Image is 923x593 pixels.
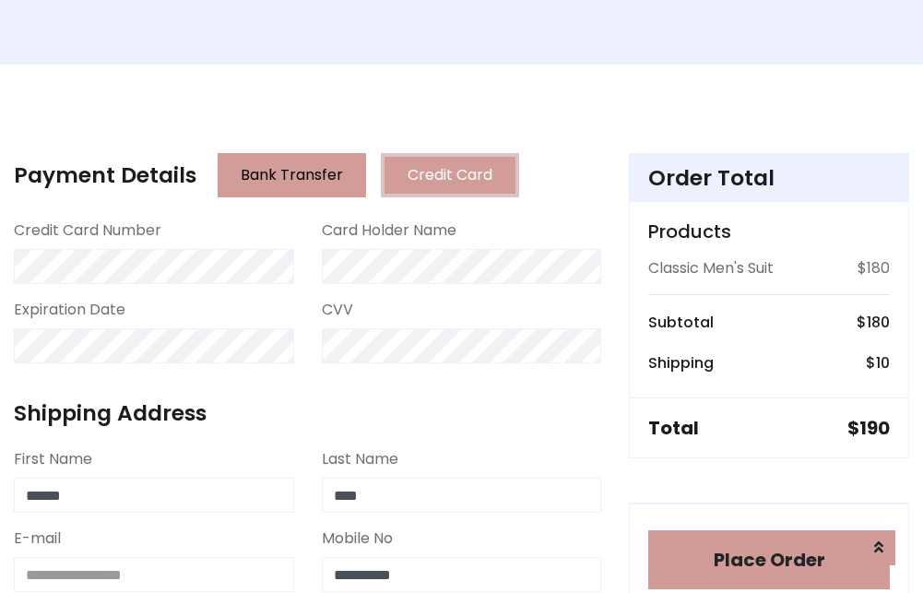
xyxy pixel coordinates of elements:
[648,417,699,439] h5: Total
[14,448,92,470] label: First Name
[14,219,161,242] label: Credit Card Number
[876,352,890,374] span: 10
[867,312,890,333] span: 180
[14,400,601,426] h4: Shipping Address
[847,417,890,439] h5: $
[648,530,890,589] button: Place Order
[858,257,890,279] p: $180
[648,220,890,243] h5: Products
[648,257,774,279] p: Classic Men's Suit
[381,153,519,197] button: Credit Card
[648,354,714,372] h6: Shipping
[866,354,890,372] h6: $
[218,153,366,197] button: Bank Transfer
[859,415,890,441] span: 190
[322,448,398,470] label: Last Name
[14,299,125,321] label: Expiration Date
[14,528,61,550] label: E-mail
[648,165,890,191] h4: Order Total
[322,299,353,321] label: CVV
[322,219,456,242] label: Card Holder Name
[648,314,714,331] h6: Subtotal
[14,162,196,188] h4: Payment Details
[322,528,393,550] label: Mobile No
[857,314,890,331] h6: $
